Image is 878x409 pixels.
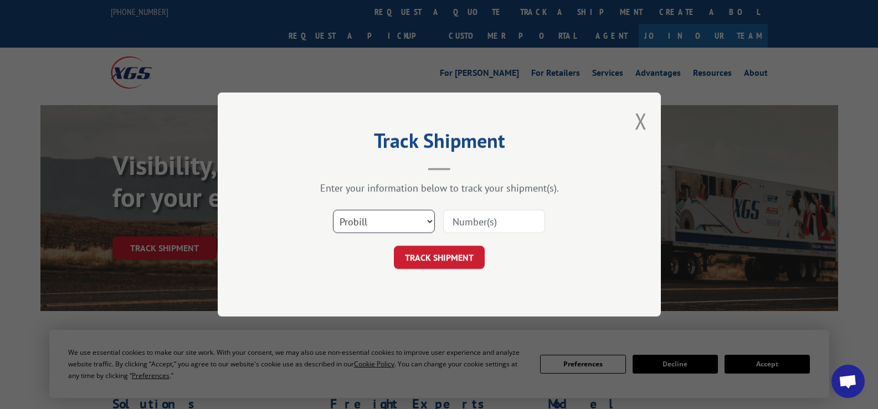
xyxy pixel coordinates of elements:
button: TRACK SHIPMENT [394,246,485,269]
button: Close modal [635,106,647,136]
input: Number(s) [443,210,545,233]
h2: Track Shipment [273,133,605,154]
div: Open chat [831,365,865,398]
div: Enter your information below to track your shipment(s). [273,182,605,194]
